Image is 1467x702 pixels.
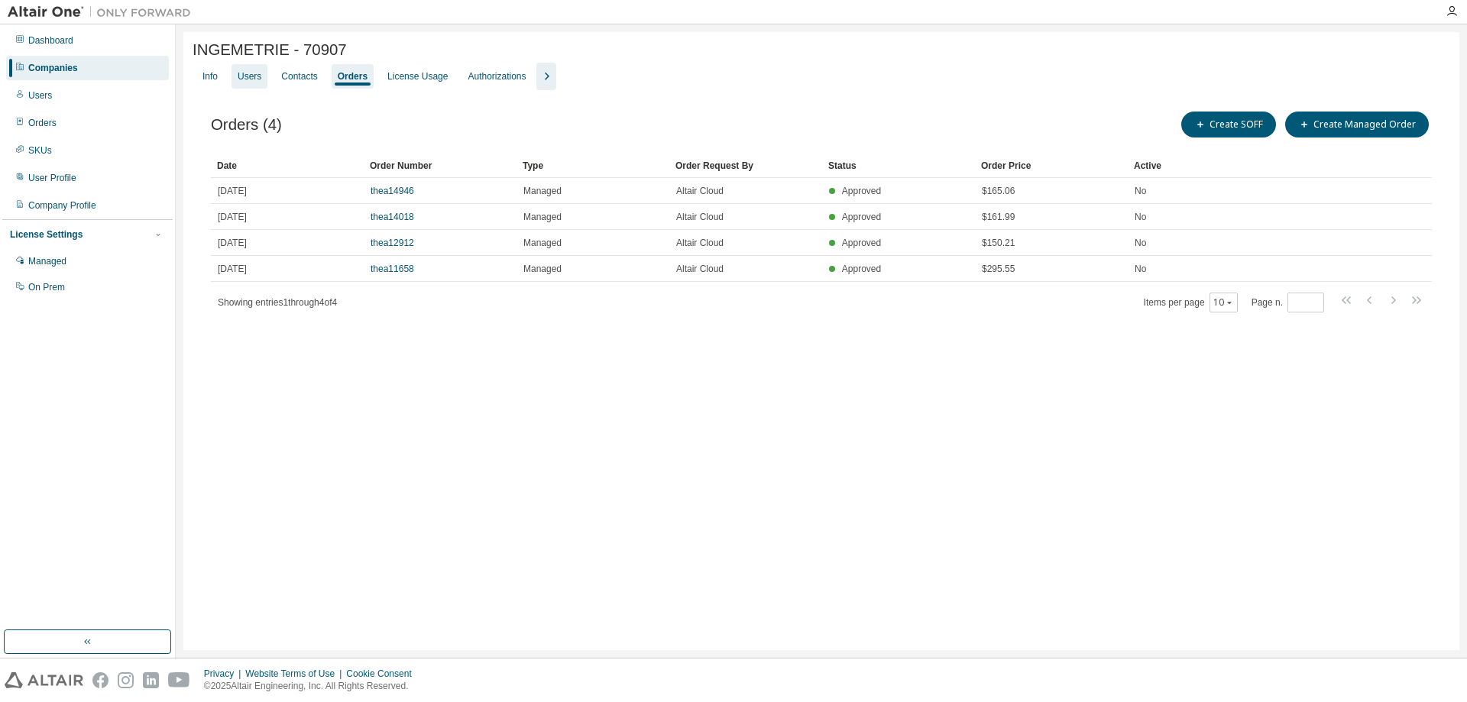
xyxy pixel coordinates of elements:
[1134,154,1340,178] div: Active
[387,70,448,82] div: License Usage
[92,672,108,688] img: facebook.svg
[218,237,247,249] span: [DATE]
[8,5,199,20] img: Altair One
[982,263,1015,275] span: $295.55
[842,186,881,196] span: Approved
[193,41,347,59] span: INGEMETRIE - 70907
[523,185,562,197] span: Managed
[1252,293,1324,312] span: Page n.
[371,212,414,222] a: thea14018
[204,668,245,680] div: Privacy
[143,672,159,688] img: linkedin.svg
[204,680,421,693] p: © 2025 Altair Engineering, Inc. All Rights Reserved.
[281,70,317,82] div: Contacts
[245,668,346,680] div: Website Terms of Use
[523,263,562,275] span: Managed
[1285,112,1429,137] button: Create Managed Order
[676,185,724,197] span: Altair Cloud
[218,263,247,275] span: [DATE]
[217,154,358,178] div: Date
[28,172,76,184] div: User Profile
[842,264,881,274] span: Approved
[202,70,218,82] div: Info
[371,186,414,196] a: thea14946
[1135,263,1146,275] span: No
[168,672,190,688] img: youtube.svg
[238,70,261,82] div: Users
[218,211,247,223] span: [DATE]
[28,144,52,157] div: SKUs
[118,672,134,688] img: instagram.svg
[370,154,510,178] div: Order Number
[982,237,1015,249] span: $150.21
[5,672,83,688] img: altair_logo.svg
[828,154,969,178] div: Status
[371,238,414,248] a: thea12912
[28,281,65,293] div: On Prem
[1135,211,1146,223] span: No
[523,237,562,249] span: Managed
[523,154,663,178] div: Type
[28,199,96,212] div: Company Profile
[523,211,562,223] span: Managed
[468,70,526,82] div: Authorizations
[981,154,1122,178] div: Order Price
[28,62,78,74] div: Companies
[1144,293,1238,312] span: Items per page
[676,211,724,223] span: Altair Cloud
[211,116,282,134] span: Orders (4)
[676,237,724,249] span: Altair Cloud
[28,34,73,47] div: Dashboard
[371,264,414,274] a: thea11658
[982,185,1015,197] span: $165.06
[10,228,83,241] div: License Settings
[1213,296,1234,309] button: 10
[676,263,724,275] span: Altair Cloud
[338,70,368,82] div: Orders
[218,297,337,308] span: Showing entries 1 through 4 of 4
[982,211,1015,223] span: $161.99
[842,212,881,222] span: Approved
[1135,237,1146,249] span: No
[346,668,420,680] div: Cookie Consent
[1181,112,1276,137] button: Create SOFF
[28,89,52,102] div: Users
[28,117,57,129] div: Orders
[218,185,247,197] span: [DATE]
[28,255,66,267] div: Managed
[1135,185,1146,197] span: No
[675,154,816,178] div: Order Request By
[842,238,881,248] span: Approved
